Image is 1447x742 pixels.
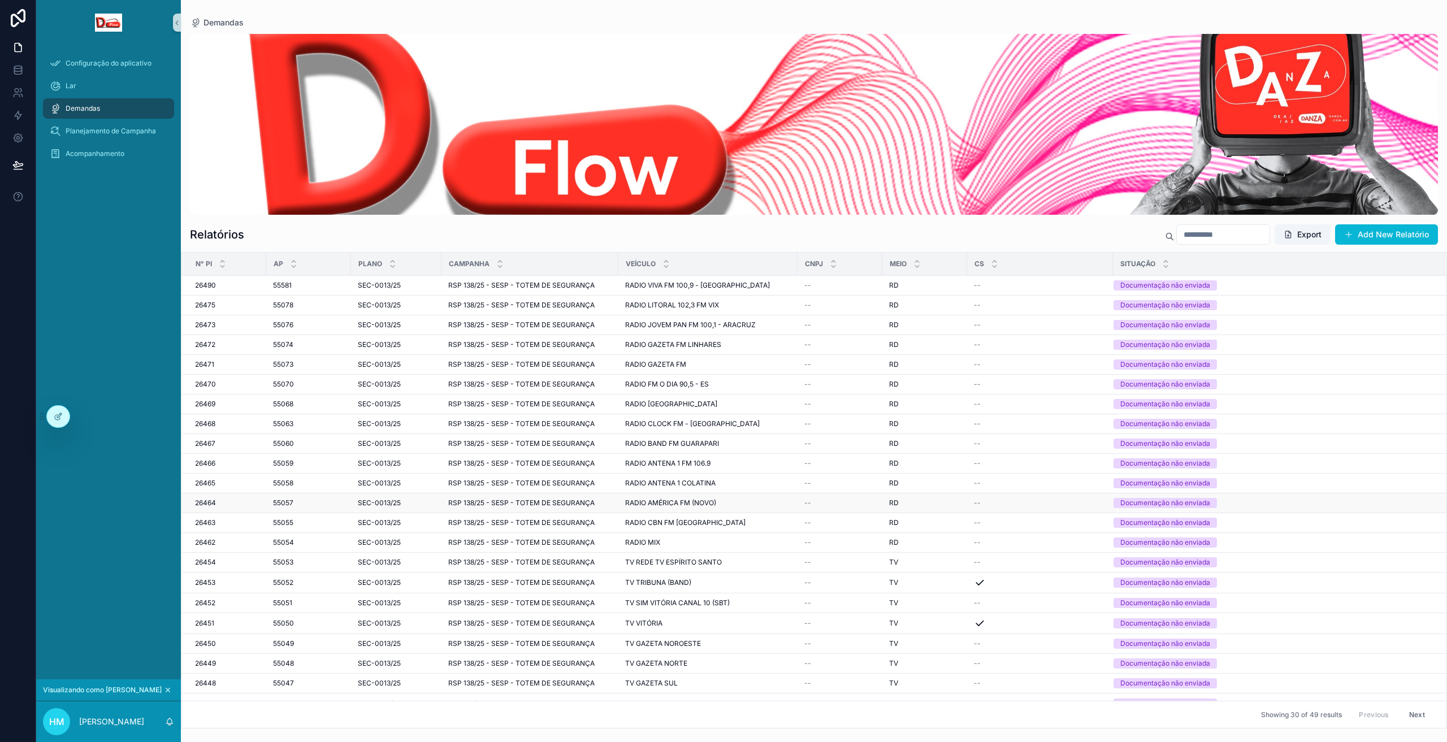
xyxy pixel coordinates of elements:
[358,518,435,527] a: SEC-0013/25
[195,400,259,409] a: 26469
[273,320,293,329] span: 55076
[273,518,344,527] a: 55055
[889,439,899,448] span: RD
[974,439,981,448] span: --
[1120,359,1210,370] div: Documentação não enviada
[625,439,719,448] span: RADIO BAND FM GUARAPARI
[1114,498,1432,508] a: Documentação não enviada
[1120,280,1210,290] div: Documentação não enviada
[358,301,435,310] a: SEC-0013/25
[66,59,151,67] font: Configuração do aplicativo
[1114,578,1432,588] a: Documentação não enviada
[974,419,981,428] span: --
[804,380,811,389] span: --
[273,380,294,389] span: 55070
[625,578,691,587] span: TV TRIBUNA (BAND)
[195,419,215,428] span: 26468
[804,301,876,310] a: --
[1114,439,1432,449] a: Documentação não enviada
[195,320,215,329] span: 26473
[804,340,811,349] span: --
[358,498,435,507] a: SEC-0013/25
[974,360,1106,369] a: --
[804,400,811,409] span: --
[1114,537,1432,548] a: Documentação não enviada
[889,518,899,527] span: RD
[889,281,960,290] a: RD
[1114,557,1432,567] a: Documentação não enviada
[448,281,595,290] span: RSP 138/25 - SESP - TOTEM DE SEGURANÇA
[625,340,791,349] a: RADIO GAZETA FM LINHARES
[889,498,960,507] a: RD
[358,578,435,587] a: SEC-0013/25
[358,419,401,428] span: SEC-0013/25
[195,419,259,428] a: 26468
[1114,399,1432,409] a: Documentação não enviada
[625,538,791,547] a: RADIO MIX
[625,498,791,507] a: RADIO AMÉRICA FM (NOVO)
[1114,419,1432,429] a: Documentação não enviada
[358,558,401,567] span: SEC-0013/25
[1120,419,1210,429] div: Documentação não enviada
[804,360,811,369] span: --
[889,320,960,329] a: RD
[974,538,1106,547] a: --
[66,149,124,158] font: Acompanhamento
[889,380,960,389] a: RD
[195,360,259,369] a: 26471
[43,53,174,73] a: Configuração do aplicativo
[804,558,811,567] span: --
[804,578,876,587] a: --
[889,459,960,468] a: RD
[358,419,435,428] a: SEC-0013/25
[358,538,435,547] a: SEC-0013/25
[195,439,215,448] span: 26467
[1114,478,1432,488] a: Documentação não enviada
[273,538,294,547] span: 55054
[974,281,981,290] span: --
[625,360,791,369] a: RADIO GAZETA FM
[358,538,401,547] span: SEC-0013/25
[448,320,595,329] span: RSP 138/25 - SESP - TOTEM DE SEGURANÇA
[195,498,216,507] span: 26464
[804,479,876,488] a: --
[804,498,876,507] a: --
[195,558,259,567] a: 26454
[889,538,899,547] span: RD
[195,340,215,349] span: 26472
[358,360,435,369] a: SEC-0013/25
[804,320,876,329] a: --
[36,45,181,179] div: conteúdo rolável
[43,98,174,119] a: Demandas
[1120,379,1210,389] div: Documentação não enviada
[1120,557,1210,567] div: Documentação não enviada
[195,479,259,488] a: 26465
[273,360,344,369] a: 55073
[804,538,876,547] a: --
[889,419,899,428] span: RD
[273,558,344,567] a: 55053
[358,281,401,290] span: SEC-0013/25
[273,498,344,507] a: 55057
[974,479,1106,488] a: --
[448,340,612,349] a: RSP 138/25 - SESP - TOTEM DE SEGURANÇA
[974,400,1106,409] a: --
[1120,578,1210,588] div: Documentação não enviada
[889,380,899,389] span: RD
[625,538,660,547] span: RADIO MIX
[625,340,721,349] span: RADIO GAZETA FM LINHARES
[974,518,1106,527] a: --
[195,518,259,527] a: 26463
[625,558,791,567] a: TV REDE TV ESPÍRITO SANTO
[448,518,595,527] span: RSP 138/25 - SESP - TOTEM DE SEGURANÇA
[358,498,401,507] span: SEC-0013/25
[974,360,981,369] span: --
[1275,224,1331,245] button: Export
[1120,300,1210,310] div: Documentação não enviada
[273,281,292,290] span: 55581
[273,320,344,329] a: 55076
[804,281,876,290] a: --
[889,400,960,409] a: RD
[889,479,960,488] a: RD
[358,518,401,527] span: SEC-0013/25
